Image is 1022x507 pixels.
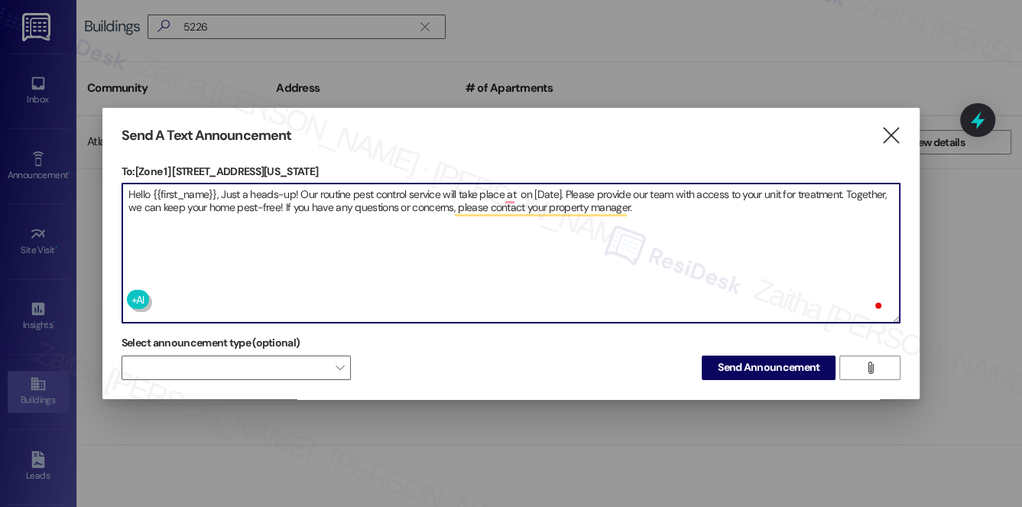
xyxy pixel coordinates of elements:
button: Send Announcement [702,356,835,380]
i:  [865,362,876,374]
textarea: To enrich screen reader interactions, please activate Accessibility in Grammarly extension settings [122,184,900,323]
label: Select announcement type (optional) [122,331,300,355]
i:  [881,128,901,144]
h3: Send A Text Announcement [122,127,291,145]
p: To: [Zone 1] [STREET_ADDRESS][US_STATE] [122,164,901,179]
span: Send Announcement [718,359,819,375]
